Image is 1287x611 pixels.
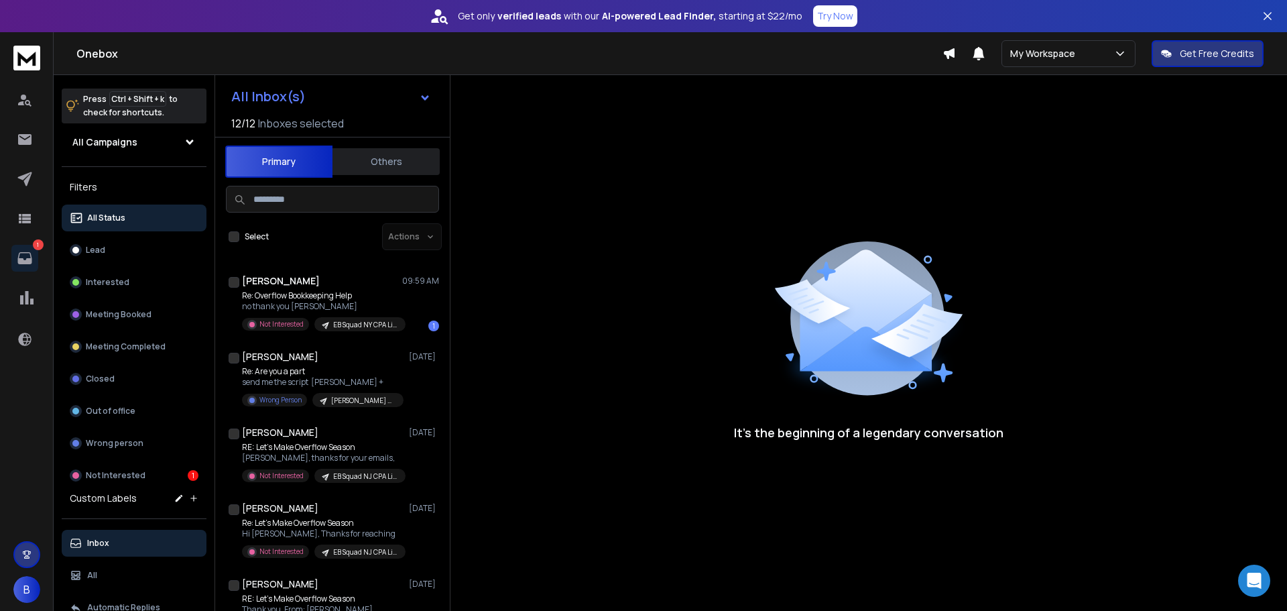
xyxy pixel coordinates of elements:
button: All Campaigns [62,129,206,156]
p: Re: Overflow Bookkeeping Help [242,290,403,301]
div: 1 [188,470,198,481]
p: Closed [86,374,115,384]
p: Wrong Person [259,395,302,405]
p: Not Interested [259,547,304,557]
p: [PERSON_NAME], thanks for your emails, [242,453,403,463]
p: [DATE] [409,351,439,362]
span: 12 / 12 [231,115,255,131]
button: Others [332,147,440,176]
h1: [PERSON_NAME] [242,426,318,439]
p: Try Now [817,9,853,23]
strong: verified leads [497,9,561,23]
p: Hi [PERSON_NAME], Thanks for reaching [242,529,403,539]
h3: Filters [62,178,206,197]
p: [DATE] [409,503,439,514]
p: Get only with our starting at $22/mo [458,9,802,23]
button: B [13,576,40,603]
p: Not Interested [259,471,304,481]
h1: [PERSON_NAME] [242,577,318,591]
p: Out of office [86,406,135,416]
p: Not Interested [86,470,145,481]
h3: Custom Labels [70,492,137,505]
button: Inbox [62,530,206,557]
p: Get Free Credits [1180,47,1254,60]
p: RE: Let’s Make Overflow Season [242,442,403,453]
p: All [87,570,97,581]
p: [DATE] [409,579,439,590]
p: Meeting Booked [86,309,151,320]
p: Interested [86,277,129,288]
p: EB Squad NJ CPA List [333,471,397,482]
p: Inbox [87,538,109,549]
p: Wrong person [86,438,143,449]
button: Lead [62,237,206,264]
button: Not Interested1 [62,462,206,489]
button: Meeting Booked [62,301,206,328]
p: [PERSON_NAME] Coaching - ASID Gather [331,396,395,406]
label: Select [245,231,269,242]
button: Wrong person [62,430,206,457]
p: It’s the beginning of a legendary conversation [734,423,1003,442]
h1: All Inbox(s) [231,90,306,103]
h1: [PERSON_NAME] [242,350,318,364]
span: Ctrl + Shift + k [109,91,166,107]
h1: Onebox [76,46,942,62]
p: Re: Are you a part [242,366,403,377]
p: [DATE] [409,427,439,438]
img: logo [13,46,40,70]
h1: All Campaigns [72,135,137,149]
p: My Workspace [1010,47,1081,60]
p: 1 [33,239,44,250]
button: Primary [225,146,332,178]
p: no thank you [PERSON_NAME] [242,301,403,312]
button: Interested [62,269,206,296]
p: Lead [86,245,105,256]
p: EB Squad NJ CPA List [333,547,397,557]
p: Not Interested [259,319,304,329]
p: Re: Let’s Make Overflow Season [242,518,403,529]
p: RE: Let’s Make Overflow Season [242,594,403,604]
button: All [62,562,206,589]
button: All Inbox(s) [221,83,442,110]
div: 1 [428,321,439,331]
div: Open Intercom Messenger [1238,565,1270,597]
p: EB Squad NY CPA List [333,320,397,330]
p: send me the script [PERSON_NAME] + [242,377,403,388]
button: Closed [62,366,206,392]
button: Meeting Completed [62,333,206,360]
a: 1 [11,245,38,272]
button: Get Free Credits [1152,40,1264,67]
p: 09:59 AM [402,276,439,286]
p: Press to check for shortcuts. [83,93,178,119]
button: Out of office [62,398,206,425]
button: Try Now [813,5,857,27]
button: All Status [62,205,206,231]
strong: AI-powered Lead Finder, [602,9,716,23]
h1: [PERSON_NAME] [242,274,320,288]
p: Meeting Completed [86,341,166,352]
h3: Inboxes selected [258,115,344,131]
h1: [PERSON_NAME] [242,502,318,515]
p: All Status [87,213,125,223]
